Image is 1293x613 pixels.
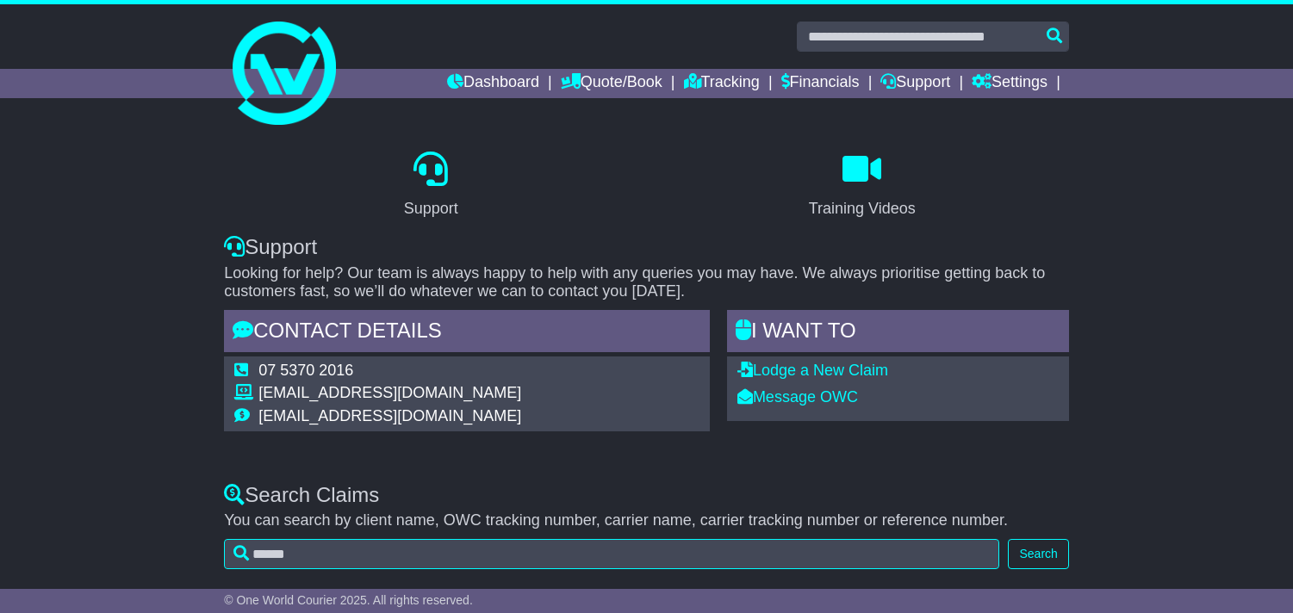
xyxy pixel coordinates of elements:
div: I WANT to [727,310,1069,356]
span: © One World Courier 2025. All rights reserved. [224,593,473,607]
td: [EMAIL_ADDRESS][DOMAIN_NAME] [258,384,521,407]
p: You can search by client name, OWC tracking number, carrier name, carrier tracking number or refe... [224,511,1069,530]
a: Support [880,69,950,98]
a: Financials [781,69,860,98]
button: Search [1008,539,1068,569]
a: Dashboard [447,69,539,98]
td: [EMAIL_ADDRESS][DOMAIN_NAME] [258,407,521,426]
a: Training Videos [798,146,927,226]
div: Contact Details [224,310,710,356]
div: Search Claims [224,483,1069,508]
div: Support [224,235,1069,260]
td: 07 5370 2016 [258,362,521,385]
div: Training Videos [809,197,916,220]
a: Tracking [684,69,760,98]
a: Message OWC [737,388,858,406]
a: Settings [972,69,1047,98]
a: Lodge a New Claim [737,362,888,379]
p: Looking for help? Our team is always happy to help with any queries you may have. We always prior... [224,264,1069,301]
div: Support [404,197,458,220]
a: Quote/Book [561,69,662,98]
a: Support [393,146,469,226]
